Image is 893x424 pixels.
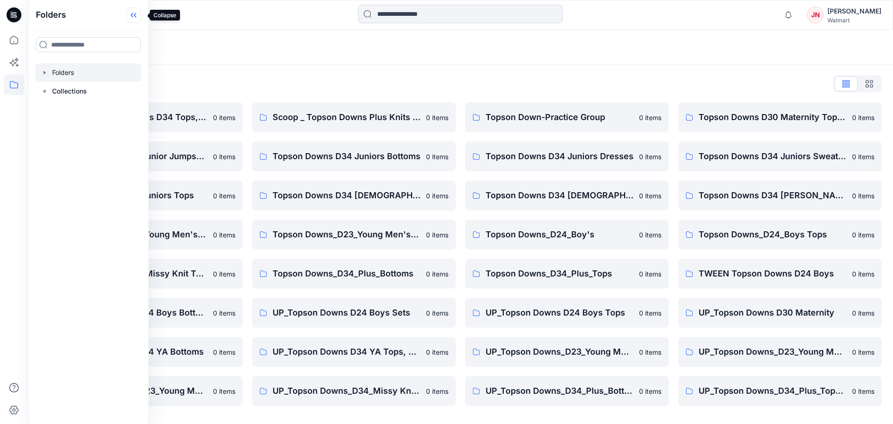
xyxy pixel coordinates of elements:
[426,191,448,201] p: 0 items
[486,267,633,280] p: Topson Downs_D34_Plus_Tops
[213,152,235,162] p: 0 items
[465,337,669,367] a: UP_Topson Downs_D23_Young Men's Bottoms0 items
[465,220,669,249] a: Topson Downs_D24_Boy's0 items
[465,141,669,171] a: Topson Downs D34 Juniors Dresses0 items
[252,141,456,171] a: Topson Downs D34 Juniors Bottoms0 items
[252,376,456,406] a: UP_Topson Downs_D34_Missy Knit Tops0 items
[465,298,669,328] a: UP_Topson Downs D24 Boys Tops0 items
[273,111,420,124] p: Scoop _ Topson Downs Plus Knits / Woven
[252,298,456,328] a: UP_Topson Downs D24 Boys Sets0 items
[273,150,420,163] p: Topson Downs D34 Juniors Bottoms
[273,384,420,397] p: UP_Topson Downs_D34_Missy Knit Tops
[273,267,420,280] p: Topson Downs_D34_Plus_Bottoms
[426,152,448,162] p: 0 items
[852,113,874,122] p: 0 items
[486,228,633,241] p: Topson Downs_D24_Boy's
[213,308,235,318] p: 0 items
[213,191,235,201] p: 0 items
[486,189,633,202] p: Topson Downs D34 [DEMOGRAPHIC_DATA] Woven Tops
[426,269,448,279] p: 0 items
[852,386,874,396] p: 0 items
[465,259,669,289] a: Topson Downs_D34_Plus_Tops0 items
[639,386,661,396] p: 0 items
[807,7,824,23] div: JN
[465,181,669,210] a: Topson Downs D34 [DEMOGRAPHIC_DATA] Woven Tops0 items
[852,191,874,201] p: 0 items
[252,181,456,210] a: Topson Downs D34 [DEMOGRAPHIC_DATA] Dresses0 items
[213,113,235,122] p: 0 items
[699,306,846,319] p: UP_Topson Downs D30 Maternity
[252,259,456,289] a: Topson Downs_D34_Plus_Bottoms0 items
[852,230,874,240] p: 0 items
[426,347,448,357] p: 0 items
[273,345,420,358] p: UP_Topson Downs D34 YA Tops, Dresses and Sets
[639,230,661,240] p: 0 items
[252,220,456,249] a: Topson Downs_D23_Young Men's Tops0 items
[486,384,633,397] p: UP_Topson Downs_D34_Plus_Bottoms
[699,384,846,397] p: UP_Topson Downs_D34_Plus_Tops Sweaters Dresses
[252,102,456,132] a: Scoop _ Topson Downs Plus Knits / Woven0 items
[213,230,235,240] p: 0 items
[852,152,874,162] p: 0 items
[678,220,882,249] a: Topson Downs_D24_Boys Tops0 items
[213,269,235,279] p: 0 items
[678,337,882,367] a: UP_Topson Downs_D23_Young Men's Outerwear0 items
[639,191,661,201] p: 0 items
[465,376,669,406] a: UP_Topson Downs_D34_Plus_Bottoms0 items
[852,347,874,357] p: 0 items
[678,376,882,406] a: UP_Topson Downs_D34_Plus_Tops Sweaters Dresses0 items
[52,86,87,97] p: Collections
[486,111,633,124] p: Topson Down-Practice Group
[678,141,882,171] a: Topson Downs D34 Juniors Sweaters0 items
[213,347,235,357] p: 0 items
[273,189,420,202] p: Topson Downs D34 [DEMOGRAPHIC_DATA] Dresses
[678,259,882,289] a: TWEEN Topson Downs D24 Boys0 items
[426,308,448,318] p: 0 items
[252,337,456,367] a: UP_Topson Downs D34 YA Tops, Dresses and Sets0 items
[699,267,846,280] p: TWEEN Topson Downs D24 Boys
[639,113,661,122] p: 0 items
[639,269,661,279] p: 0 items
[486,345,633,358] p: UP_Topson Downs_D23_Young Men's Bottoms
[699,345,846,358] p: UP_Topson Downs_D23_Young Men's Outerwear
[486,306,633,319] p: UP_Topson Downs D24 Boys Tops
[699,189,846,202] p: Topson Downs D34 [PERSON_NAME]
[426,113,448,122] p: 0 items
[213,386,235,396] p: 0 items
[852,269,874,279] p: 0 items
[639,308,661,318] p: 0 items
[699,228,846,241] p: Topson Downs_D24_Boys Tops
[639,347,661,357] p: 0 items
[827,17,881,24] div: Walmart
[426,230,448,240] p: 0 items
[827,6,881,17] div: [PERSON_NAME]
[699,150,846,163] p: Topson Downs D34 Juniors Sweaters
[852,308,874,318] p: 0 items
[465,102,669,132] a: Topson Down-Practice Group0 items
[678,298,882,328] a: UP_Topson Downs D30 Maternity0 items
[273,228,420,241] p: Topson Downs_D23_Young Men's Tops
[486,150,633,163] p: Topson Downs D34 Juniors Dresses
[273,306,420,319] p: UP_Topson Downs D24 Boys Sets
[426,386,448,396] p: 0 items
[678,181,882,210] a: Topson Downs D34 [PERSON_NAME]0 items
[639,152,661,162] p: 0 items
[699,111,846,124] p: Topson Downs D30 Maternity Tops/Bottoms
[678,102,882,132] a: Topson Downs D30 Maternity Tops/Bottoms0 items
